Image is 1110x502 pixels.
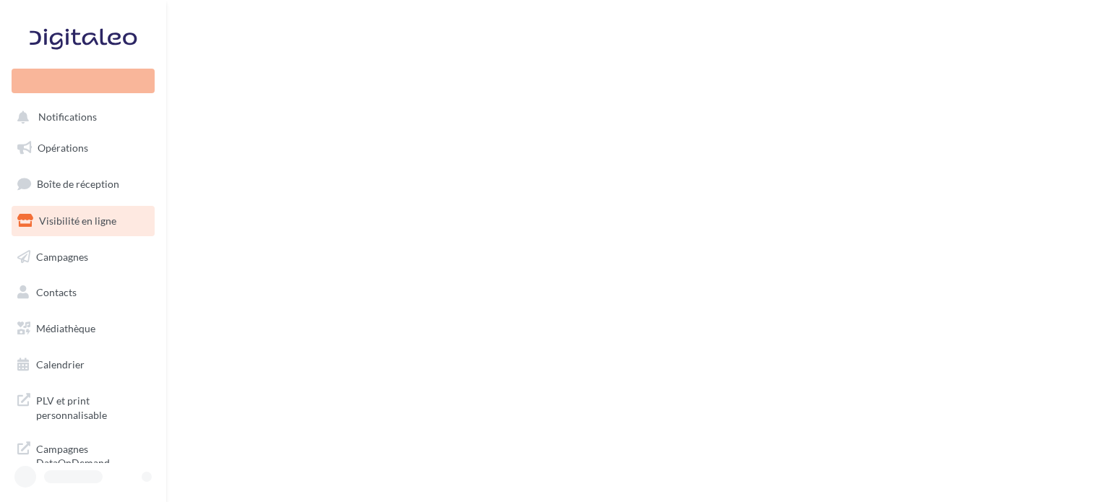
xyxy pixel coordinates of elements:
[9,277,158,308] a: Contacts
[36,358,85,371] span: Calendrier
[36,439,149,470] span: Campagnes DataOnDemand
[36,391,149,422] span: PLV et print personnalisable
[9,206,158,236] a: Visibilité en ligne
[9,350,158,380] a: Calendrier
[9,313,158,344] a: Médiathèque
[9,242,158,272] a: Campagnes
[36,250,88,262] span: Campagnes
[39,215,116,227] span: Visibilité en ligne
[9,168,158,199] a: Boîte de réception
[37,178,119,190] span: Boîte de réception
[36,286,77,298] span: Contacts
[38,111,97,124] span: Notifications
[36,322,95,334] span: Médiathèque
[38,142,88,154] span: Opérations
[9,433,158,476] a: Campagnes DataOnDemand
[9,385,158,428] a: PLV et print personnalisable
[12,69,155,93] div: Nouvelle campagne
[9,133,158,163] a: Opérations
